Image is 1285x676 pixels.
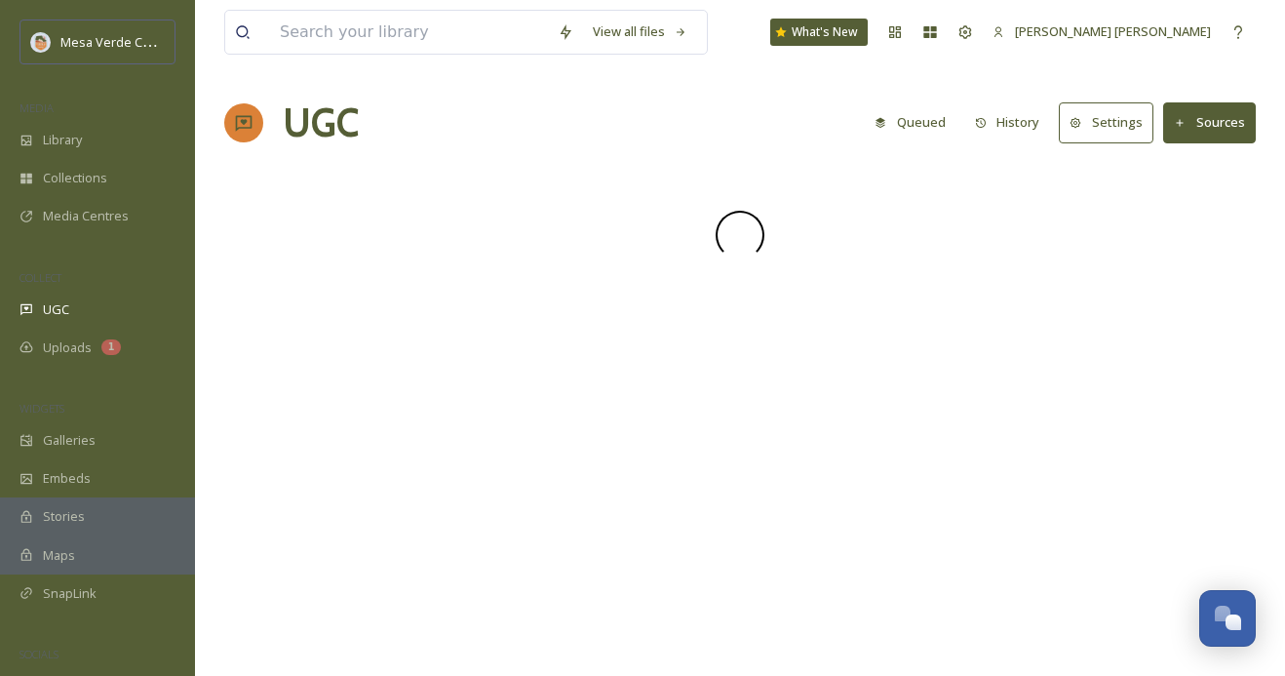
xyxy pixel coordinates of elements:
button: Settings [1059,102,1153,142]
span: Mesa Verde Country [60,32,180,51]
img: MVC%20SnapSea%20logo%20%281%29.png [31,32,51,52]
span: COLLECT [19,270,61,285]
button: Open Chat [1199,590,1256,647]
div: 1 [101,339,121,355]
a: What's New [770,19,868,46]
span: Galleries [43,431,96,450]
span: Uploads [43,338,92,357]
span: Media Centres [43,207,129,225]
span: SnapLink [43,584,97,603]
span: Embeds [43,469,91,488]
a: Settings [1059,102,1163,142]
span: Maps [43,546,75,565]
a: UGC [283,94,359,152]
span: Library [43,131,82,149]
span: WIDGETS [19,401,64,416]
a: [PERSON_NAME] [PERSON_NAME] [983,13,1221,51]
a: History [965,103,1060,141]
span: Stories [43,507,85,526]
button: Queued [865,103,955,141]
span: MEDIA [19,100,54,115]
a: View all files [583,13,697,51]
button: History [965,103,1050,141]
button: Sources [1163,102,1256,142]
span: SOCIALS [19,647,58,661]
span: [PERSON_NAME] [PERSON_NAME] [1015,22,1211,40]
input: Search your library [270,11,548,54]
span: Collections [43,169,107,187]
a: Queued [865,103,965,141]
span: UGC [43,300,69,319]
